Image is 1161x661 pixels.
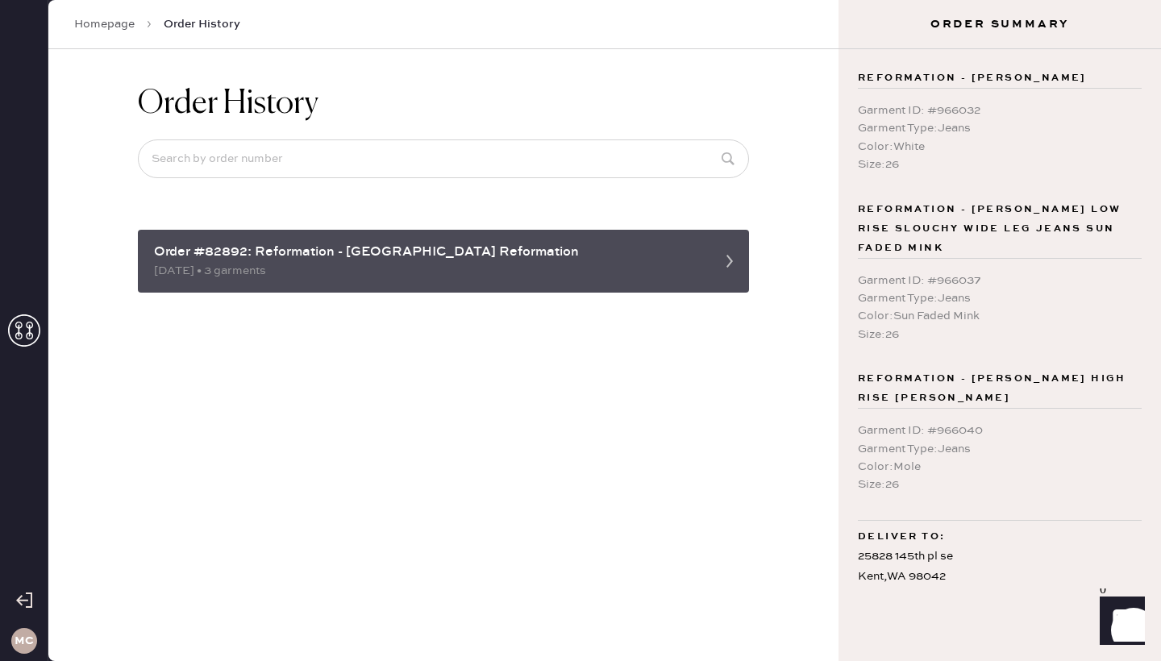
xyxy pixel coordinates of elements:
span: Reformation - [PERSON_NAME] Low Rise Slouchy Wide Leg Jeans Sun Faded Mink [858,200,1142,258]
div: Size : 26 [858,156,1142,173]
div: Garment ID : # 966037 [858,272,1142,289]
h3: MC [15,635,34,646]
span: Deliver to: [858,527,945,547]
span: Reformation - [PERSON_NAME] High Rise [PERSON_NAME] [858,369,1142,408]
a: Homepage [74,16,135,32]
span: Reformation - [PERSON_NAME] [858,69,1087,88]
div: Garment ID : # 966040 [858,422,1142,439]
div: Size : 26 [858,326,1142,343]
div: 25828 145th pl se Kent , WA 98042 [858,547,1142,587]
div: Size : 26 [858,476,1142,493]
span: Order History [164,16,240,32]
div: Color : Sun Faded Mink [858,307,1142,325]
div: Garment Type : Jeans [858,119,1142,137]
div: Garment Type : Jeans [858,289,1142,307]
div: Color : Mole [858,458,1142,476]
h1: Order History [138,85,318,123]
div: Color : White [858,138,1142,156]
div: Garment ID : # 966032 [858,102,1142,119]
div: Garment Type : Jeans [858,440,1142,458]
div: [DATE] • 3 garments [154,262,704,280]
iframe: Front Chat [1084,588,1154,658]
input: Search by order number [138,139,749,178]
div: Order #82892: Reformation - [GEOGRAPHIC_DATA] Reformation [154,243,704,262]
h3: Order Summary [838,16,1161,32]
